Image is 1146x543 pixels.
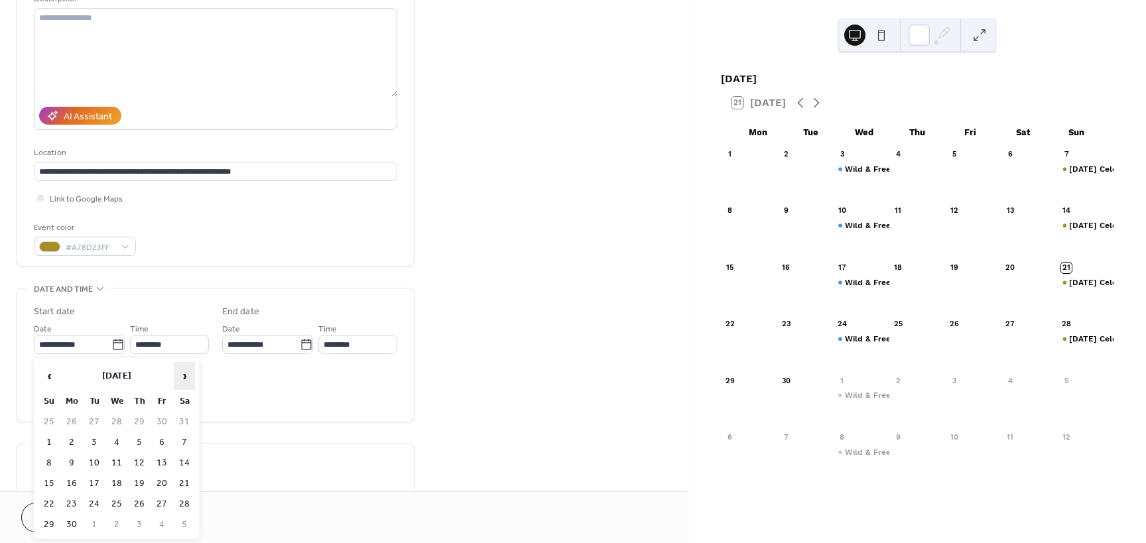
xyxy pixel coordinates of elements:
[781,263,791,272] div: 16
[84,392,105,411] th: Tu
[833,333,889,345] div: Wild & Free
[129,453,150,473] td: 12
[151,392,172,411] th: Fr
[725,150,735,160] div: 1
[61,474,82,493] td: 16
[106,453,127,473] td: 11
[84,433,105,452] td: 3
[174,433,195,452] td: 7
[725,432,735,442] div: 6
[837,320,847,330] div: 24
[151,433,172,452] td: 6
[174,392,195,411] th: Sa
[38,392,60,411] th: Su
[845,220,891,231] div: Wild & Free
[61,362,172,391] th: [DATE]
[837,150,847,160] div: 3
[781,150,791,160] div: 2
[129,392,150,411] th: Th
[39,363,59,389] span: ‹
[1050,119,1103,146] div: Sun
[129,433,150,452] td: 5
[151,495,172,514] td: 27
[106,392,127,411] th: We
[891,119,944,146] div: Thu
[84,412,105,432] td: 27
[61,495,82,514] td: 23
[106,495,127,514] td: 25
[893,206,903,216] div: 11
[833,164,889,175] div: Wild & Free
[1061,206,1071,216] div: 14
[833,220,889,231] div: Wild & Free
[34,146,395,160] div: Location
[781,432,791,442] div: 7
[833,390,889,401] div: Wild & Free
[38,495,60,514] td: 22
[781,206,791,216] div: 9
[893,150,903,160] div: 4
[84,495,105,514] td: 24
[1061,320,1071,330] div: 28
[130,322,149,336] span: Time
[106,474,127,493] td: 18
[151,412,172,432] td: 30
[785,119,838,146] div: Tue
[84,515,105,534] td: 1
[34,322,52,336] span: Date
[61,515,82,534] td: 30
[949,263,959,272] div: 19
[38,515,60,534] td: 29
[174,412,195,432] td: 31
[1005,263,1015,272] div: 20
[174,495,195,514] td: 28
[1005,206,1015,216] div: 13
[38,412,60,432] td: 25
[838,119,891,146] div: Wed
[151,474,172,493] td: 20
[66,241,115,255] span: #A78D23FF
[61,453,82,473] td: 9
[1005,320,1015,330] div: 27
[1061,150,1071,160] div: 7
[893,320,903,330] div: 25
[781,376,791,386] div: 30
[949,206,959,216] div: 12
[845,447,891,458] div: Wild & Free
[949,432,959,442] div: 10
[725,320,735,330] div: 22
[833,277,889,288] div: Wild & Free
[949,320,959,330] div: 26
[721,71,1114,87] div: [DATE]
[833,447,889,458] div: Wild & Free
[174,474,195,493] td: 21
[151,453,172,473] td: 13
[21,503,103,532] a: Cancel
[837,376,847,386] div: 1
[725,206,735,216] div: 8
[725,263,735,272] div: 15
[50,192,123,206] span: Link to Google Maps
[845,164,891,175] div: Wild & Free
[318,322,337,336] span: Time
[34,282,93,296] span: Date and time
[1005,150,1015,160] div: 6
[1005,376,1015,386] div: 4
[1061,376,1071,386] div: 5
[39,107,121,125] button: AI Assistant
[837,206,847,216] div: 10
[129,515,150,534] td: 3
[61,433,82,452] td: 2
[1061,432,1071,442] div: 12
[1061,263,1071,272] div: 21
[944,119,997,146] div: Fri
[106,433,127,452] td: 4
[34,305,75,319] div: Start date
[222,305,259,319] div: End date
[129,495,150,514] td: 26
[38,474,60,493] td: 15
[61,412,82,432] td: 26
[1057,333,1114,345] div: Sunday Celebration at The Barn
[845,277,891,288] div: Wild & Free
[84,453,105,473] td: 10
